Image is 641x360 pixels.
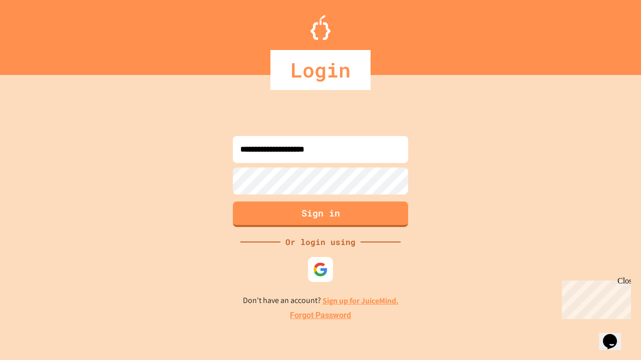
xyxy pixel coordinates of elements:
div: Or login using [280,236,361,248]
div: Login [270,50,371,90]
img: Logo.svg [310,15,331,40]
a: Sign up for JuiceMind. [323,295,399,306]
a: Forgot Password [290,309,351,321]
img: google-icon.svg [313,262,328,277]
iframe: chat widget [599,320,631,350]
button: Sign in [233,201,408,227]
iframe: chat widget [558,276,631,319]
div: Chat with us now!Close [4,4,69,63]
p: Don't have an account? [243,294,399,307]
